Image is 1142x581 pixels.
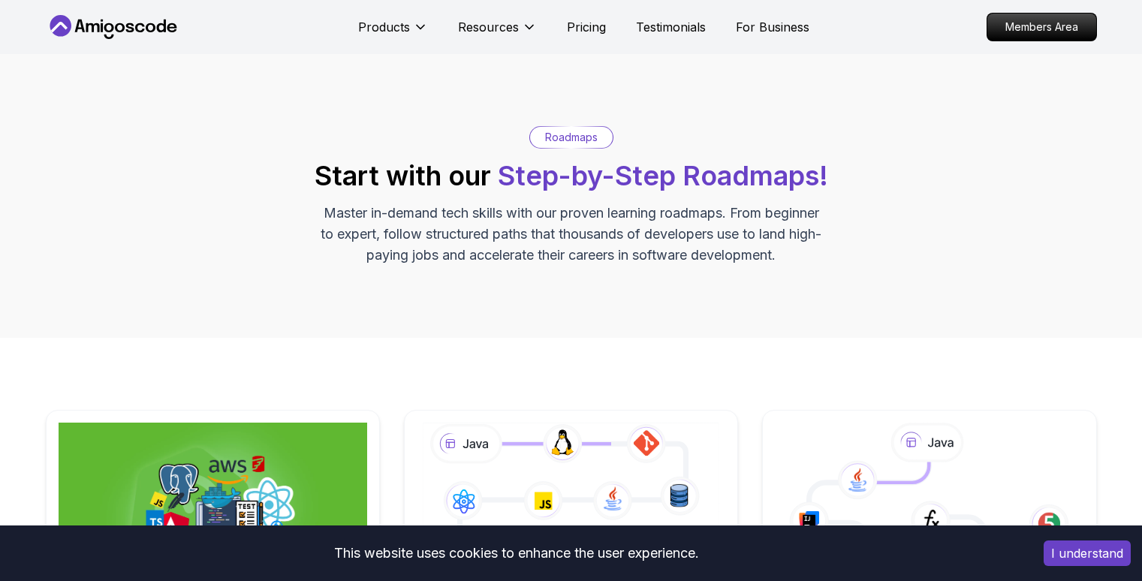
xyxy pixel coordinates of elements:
a: Testimonials [636,18,706,36]
p: Resources [458,18,519,36]
p: Roadmaps [545,130,598,145]
p: Members Area [987,14,1096,41]
div: This website uses cookies to enhance the user experience. [11,537,1021,570]
p: Master in-demand tech skills with our proven learning roadmaps. From beginner to expert, follow s... [319,203,824,266]
a: For Business [736,18,809,36]
button: Products [358,18,428,48]
h2: Start with our [315,161,828,191]
p: Products [358,18,410,36]
button: Resources [458,18,537,48]
span: Step-by-Step Roadmaps! [498,159,828,192]
button: Accept cookies [1044,540,1131,566]
a: Pricing [567,18,606,36]
a: Members Area [987,13,1097,41]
